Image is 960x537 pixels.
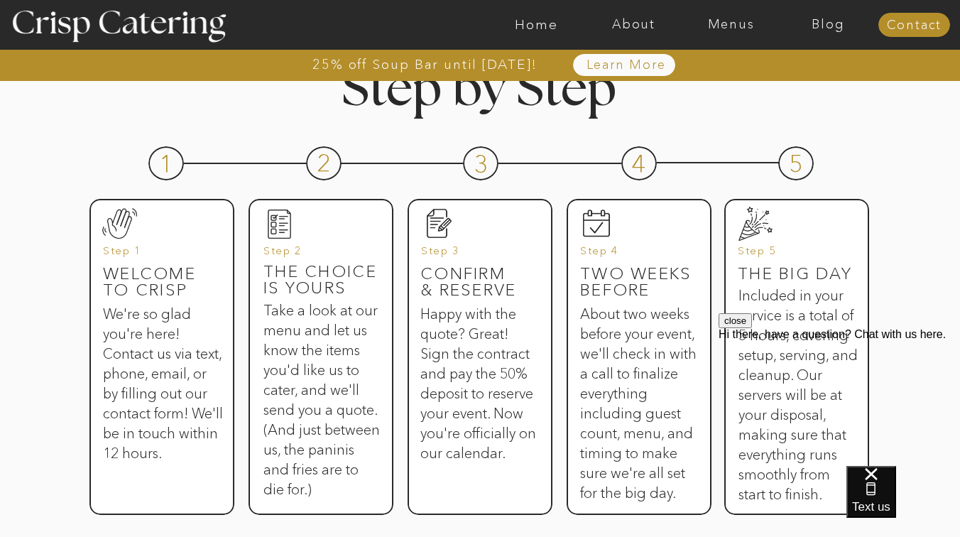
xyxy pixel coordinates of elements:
h3: The Choice is yours [263,264,380,283]
a: Blog [780,18,877,32]
a: Home [488,18,585,32]
a: Menus [682,18,780,32]
h3: Happy with the quote? Great! Sign the contract and pay the 50% deposit to reserve your event. Now... [420,304,537,494]
h3: 1 [159,151,175,171]
h3: Step 4 [580,245,687,265]
h3: Take a look at our menu and let us know the items you'd like us to cater, and we'll send you a qu... [263,300,380,464]
iframe: podium webchat widget prompt [719,313,960,484]
h3: We're so glad you're here! Contact us via text, phone, email, or by filling out our contact form!... [103,304,223,494]
h3: 2 [317,151,333,170]
h3: Two weeks before [580,266,697,286]
h3: About two weeks before your event, we'll check in with a call to finalize everything including gu... [580,304,697,494]
a: 25% off Soup Bar until [DATE]! [261,58,589,72]
h3: 4 [631,151,648,171]
h3: 5 [789,151,805,171]
h3: Step 5 [738,245,845,265]
h1: Step by Step [282,65,677,107]
h3: Included in your service is a total of 5 hours, covering setup, serving, and cleanup. Our servers... [738,286,858,476]
h3: Step 3 [421,245,528,265]
h3: The big day [738,266,854,286]
h3: Welcome to Crisp [103,266,219,286]
iframe: podium webchat widget bubble [846,466,960,537]
h3: Step 1 [103,245,210,265]
h3: Confirm & reserve [420,266,551,304]
h3: 3 [474,151,490,171]
a: About [585,18,682,32]
a: Contact [878,18,950,33]
a: Learn More [553,58,699,72]
h3: Step 2 [263,245,371,265]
